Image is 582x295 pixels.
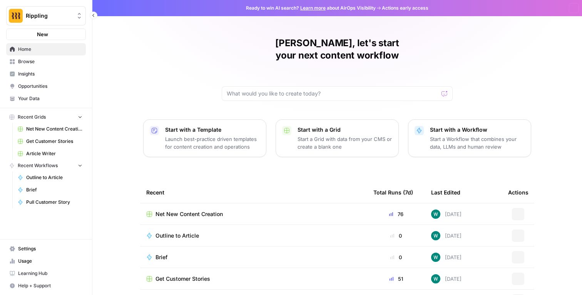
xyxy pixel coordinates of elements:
[26,126,82,132] span: Net New Content Creation
[408,119,531,157] button: Start with a WorkflowStart a Workflow that combines your data, LLMs and human review
[276,119,399,157] button: Start with a GridStart a Grid with data from your CMS or create a blank one
[14,147,86,160] a: Article Writer
[26,186,82,193] span: Brief
[6,68,86,80] a: Insights
[6,160,86,171] button: Recent Workflows
[6,80,86,92] a: Opportunities
[146,275,361,283] a: Get Customer Stories
[165,126,260,134] p: Start with a Template
[18,270,82,277] span: Learning Hub
[6,55,86,68] a: Browse
[298,135,392,151] p: Start a Grid with data from your CMS or create a blank one
[26,199,82,206] span: Pull Customer Story
[508,182,528,203] div: Actions
[373,182,413,203] div: Total Runs (7d)
[6,92,86,105] a: Your Data
[18,83,82,90] span: Opportunities
[26,174,82,181] span: Outline to Article
[300,5,326,11] a: Learn more
[6,243,86,255] a: Settings
[431,253,440,262] img: vaiar9hhcrg879pubqop5lsxqhgw
[14,171,86,184] a: Outline to Article
[143,119,266,157] button: Start with a TemplateLaunch best-practice driven templates for content creation and operations
[9,9,23,23] img: Rippling Logo
[18,46,82,53] span: Home
[431,210,440,219] img: vaiar9hhcrg879pubqop5lsxqhgw
[18,95,82,102] span: Your Data
[6,43,86,55] a: Home
[165,135,260,151] p: Launch best-practice driven templates for content creation and operations
[156,232,199,240] span: Outline to Article
[431,274,462,283] div: [DATE]
[373,210,419,218] div: 76
[6,111,86,123] button: Recent Grids
[18,114,46,121] span: Recent Grids
[26,150,82,157] span: Article Writer
[246,5,376,12] span: Ready to win AI search? about AirOps Visibility
[431,182,460,203] div: Last Edited
[227,90,438,97] input: What would you like to create today?
[156,253,167,261] span: Brief
[146,232,361,240] a: Outline to Article
[382,5,428,12] span: Actions early access
[18,258,82,265] span: Usage
[6,280,86,292] button: Help + Support
[373,275,419,283] div: 51
[6,255,86,267] a: Usage
[14,123,86,135] a: Net New Content Creation
[431,231,440,240] img: vaiar9hhcrg879pubqop5lsxqhgw
[26,138,82,145] span: Get Customer Stories
[14,135,86,147] a: Get Customer Stories
[14,196,86,208] a: Pull Customer Story
[373,232,419,240] div: 0
[156,210,223,218] span: Net New Content Creation
[14,184,86,196] a: Brief
[431,274,440,283] img: vaiar9hhcrg879pubqop5lsxqhgw
[431,253,462,262] div: [DATE]
[156,275,210,283] span: Get Customer Stories
[6,267,86,280] a: Learning Hub
[146,182,361,203] div: Recent
[18,58,82,65] span: Browse
[18,282,82,289] span: Help + Support
[6,6,86,25] button: Workspace: Rippling
[18,70,82,77] span: Insights
[430,126,525,134] p: Start with a Workflow
[146,210,361,218] a: Net New Content Creation
[18,245,82,252] span: Settings
[26,12,72,20] span: Rippling
[6,28,86,40] button: New
[222,37,453,62] h1: [PERSON_NAME], let's start your next content workflow
[373,253,419,261] div: 0
[430,135,525,151] p: Start a Workflow that combines your data, LLMs and human review
[37,30,48,38] span: New
[146,253,361,261] a: Brief
[431,231,462,240] div: [DATE]
[298,126,392,134] p: Start with a Grid
[18,162,58,169] span: Recent Workflows
[431,210,462,219] div: [DATE]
